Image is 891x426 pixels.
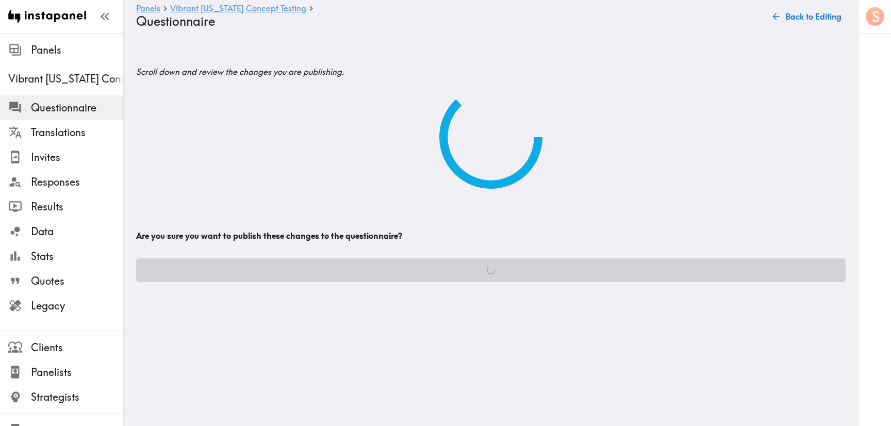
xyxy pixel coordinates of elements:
h4: Questionnaire [136,14,761,29]
span: Results [31,200,123,214]
span: Questionnaire [31,101,123,115]
a: Vibrant [US_STATE] Concept Testing [170,4,306,14]
button: S [865,6,885,27]
span: Panelists [31,365,123,380]
span: Legacy [31,299,123,313]
span: Clients [31,340,123,355]
h6: Scroll down and review the changes you are publishing. [136,50,846,86]
span: Invites [31,150,123,165]
span: Stats [31,249,123,264]
span: Data [31,224,123,239]
span: Quotes [31,274,123,288]
span: Responses [31,175,123,189]
a: Panels [136,4,160,14]
button: Back to Editing [769,6,846,27]
span: Vibrant [US_STATE] Concept Testing [8,72,123,86]
b: Are you sure you want to publish these changes to the questionnaire? [136,231,402,241]
span: Panels [31,43,123,57]
span: Translations [31,125,123,140]
div: Vibrant Arizona Concept Testing [8,72,123,86]
span: Strategists [31,390,123,404]
span: S [872,8,880,26]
